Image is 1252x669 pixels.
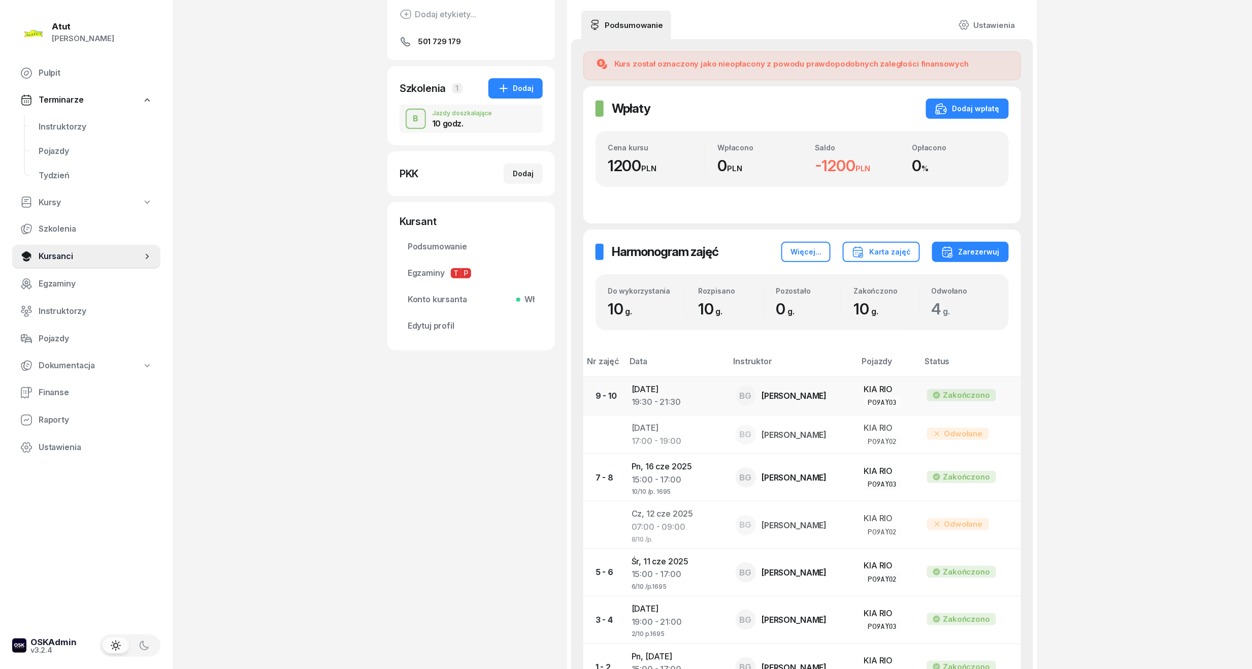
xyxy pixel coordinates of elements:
div: B [409,110,423,128]
span: BG [740,473,752,482]
span: Kursanci [39,250,142,263]
div: Zakończono [854,286,919,295]
div: KIA RIO [864,512,911,525]
td: [DATE] [623,376,728,415]
span: Podsumowanie [408,240,535,253]
div: Cena kursu [608,143,705,152]
div: 07:00 - 09:00 [632,521,719,534]
div: 1200 [608,156,705,175]
span: BG [740,616,752,624]
div: PO9AY03 [868,622,897,630]
div: Atut [52,22,114,31]
div: 19:00 - 21:00 [632,616,719,629]
div: Pozostało [776,286,841,295]
div: Odwołane [927,518,989,530]
a: Dokumentacja [12,354,160,377]
div: -1200 [815,156,900,175]
button: Karta zajęć [843,242,920,262]
a: 501 729 179 [400,36,543,48]
a: Instruktorzy [30,115,160,139]
button: BJazdy doszkalające10 godz. [400,105,543,133]
td: [DATE] [623,415,728,454]
div: 8/10 /p. [632,534,719,543]
div: KIA RIO [864,559,911,572]
div: Saldo [815,143,900,152]
div: [PERSON_NAME] [762,431,827,439]
a: EgzaminyTP [400,261,543,285]
div: Zakończono [943,389,990,402]
span: BG [740,430,752,439]
div: [PERSON_NAME] [762,521,827,529]
div: PO9AY02 [868,575,897,583]
div: 0 [776,300,841,318]
div: [PERSON_NAME] [762,616,827,624]
td: 9 - 10 [583,376,623,415]
button: Dodaj [504,164,543,184]
span: Egzaminy [408,267,535,280]
div: PO9AY02 [868,527,897,536]
a: Podsumowanie [400,235,543,259]
h2: Harmonogram zajęć [612,244,718,260]
th: Nr zajęć [583,355,623,376]
span: Tydzień [39,169,152,182]
button: Dodaj wpłatę [926,99,1009,119]
td: 7 - 8 [583,454,623,501]
div: 17:00 - 19:00 [632,435,719,448]
div: Zakończono [943,613,990,626]
a: Pojazdy [12,327,160,351]
span: 4 [932,300,956,318]
td: Śr, 11 cze 2025 [623,549,728,596]
div: Odwołano [932,286,997,295]
div: 2/10 p.1695 [632,628,719,637]
div: [PERSON_NAME] [762,392,827,400]
a: Pulpit [12,61,160,85]
span: Instruktorzy [39,305,152,318]
div: KIA RIO [864,465,911,478]
h2: Wpłaty [612,101,650,117]
div: PO9AY02 [868,437,897,445]
a: Ustawienia [12,435,160,460]
div: Zarezerwuj [941,246,1000,258]
span: 1 [452,83,463,93]
div: 10 godz. [432,119,492,128]
span: 501 729 179 [418,36,461,48]
small: g. [871,306,878,316]
span: Pulpit [39,67,152,80]
div: Odwołane [927,428,989,440]
span: Raporty [39,413,152,427]
th: Status [919,355,1021,376]
span: Ustawienia [39,441,152,454]
div: [PERSON_NAME] [762,568,827,577]
a: Podsumowanie [581,11,671,39]
small: PLN [855,164,871,173]
th: Data [623,355,728,376]
a: Raporty [12,408,160,432]
span: 10 [608,300,637,318]
div: Kursant [400,214,543,229]
div: 6/10 /p.1695 [632,581,719,590]
span: Terminarze [39,93,83,107]
td: 3 - 4 [583,596,623,644]
a: Kursanci [12,244,160,269]
small: g. [943,306,950,316]
small: g. [625,306,633,316]
div: KIA RIO [864,422,911,435]
div: Zakończono [943,565,990,579]
button: Dodaj [488,78,543,99]
button: Więcej... [781,242,831,262]
span: Egzaminy [39,277,152,291]
button: Dodaj etykiety... [400,8,476,20]
th: Pojazdy [856,355,919,376]
a: Egzaminy [12,272,160,296]
span: Instruktorzy [39,120,152,134]
td: [DATE] [623,596,728,644]
span: Kursy [39,196,61,209]
a: Finanse [12,380,160,405]
div: 15:00 - 17:00 [632,473,719,487]
a: Terminarze [12,88,160,112]
span: Wł [520,293,535,306]
div: Opłacono [912,143,997,152]
a: Ustawienia [950,11,1023,39]
a: Szkolenia [12,217,160,241]
span: Finanse [39,386,152,399]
